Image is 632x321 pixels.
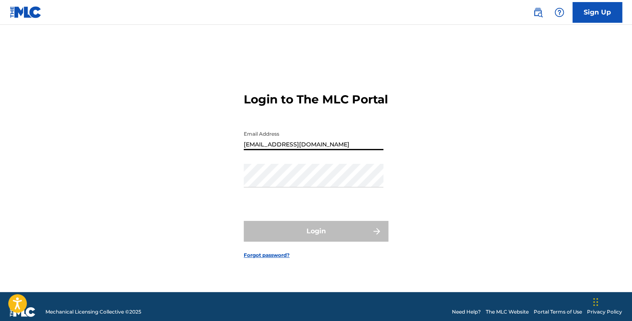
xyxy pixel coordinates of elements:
img: logo [10,307,36,317]
a: Privacy Policy [587,308,622,316]
a: Need Help? [452,308,481,316]
a: Sign Up [573,2,622,23]
img: search [533,7,543,17]
a: Public Search [530,4,546,21]
h3: Login to The MLC Portal [244,92,388,107]
img: help [554,7,564,17]
iframe: Chat Widget [591,281,632,321]
span: Mechanical Licensing Collective © 2025 [45,308,141,316]
div: Help [551,4,568,21]
a: Portal Terms of Use [534,308,582,316]
div: Drag [593,290,598,314]
a: The MLC Website [486,308,529,316]
img: MLC Logo [10,6,42,18]
a: Forgot password? [244,252,290,259]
